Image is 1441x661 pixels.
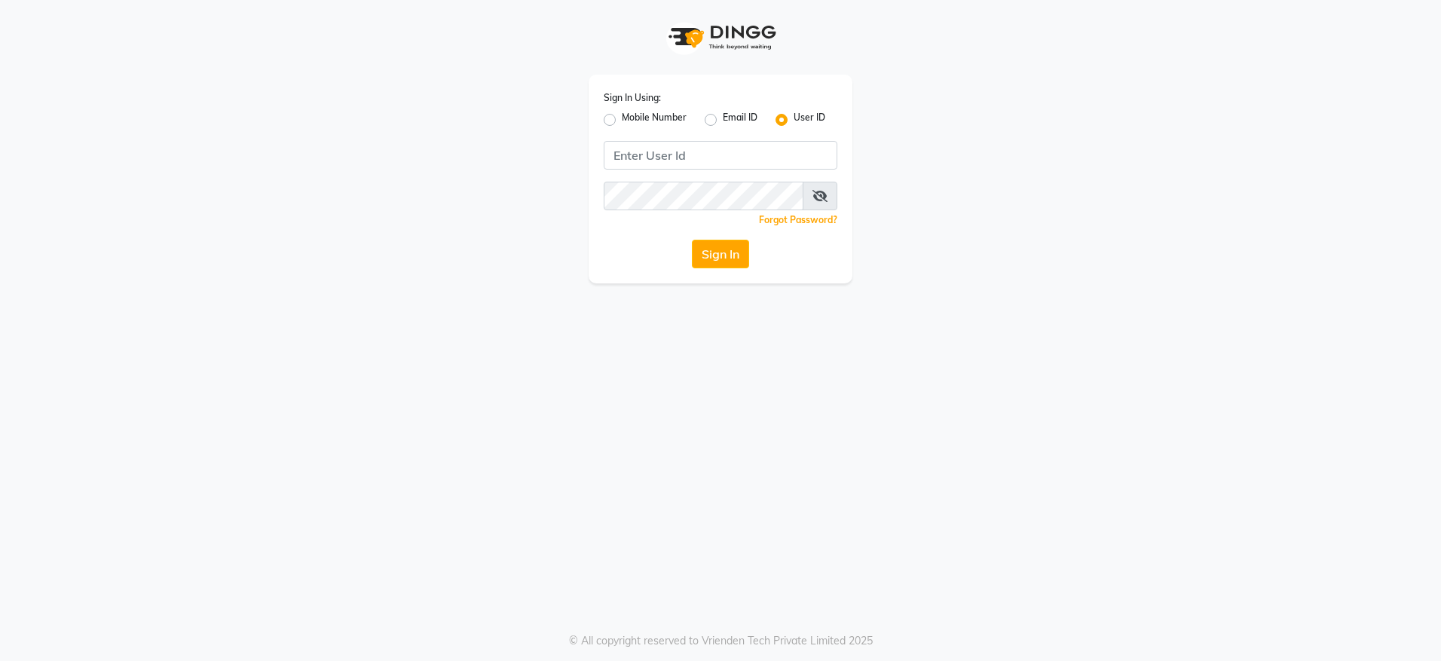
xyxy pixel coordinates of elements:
[759,214,837,225] a: Forgot Password?
[622,111,687,129] label: Mobile Number
[604,91,661,105] label: Sign In Using:
[660,15,781,60] img: logo1.svg
[723,111,757,129] label: Email ID
[692,240,749,268] button: Sign In
[794,111,825,129] label: User ID
[604,141,837,170] input: Username
[604,182,803,210] input: Username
